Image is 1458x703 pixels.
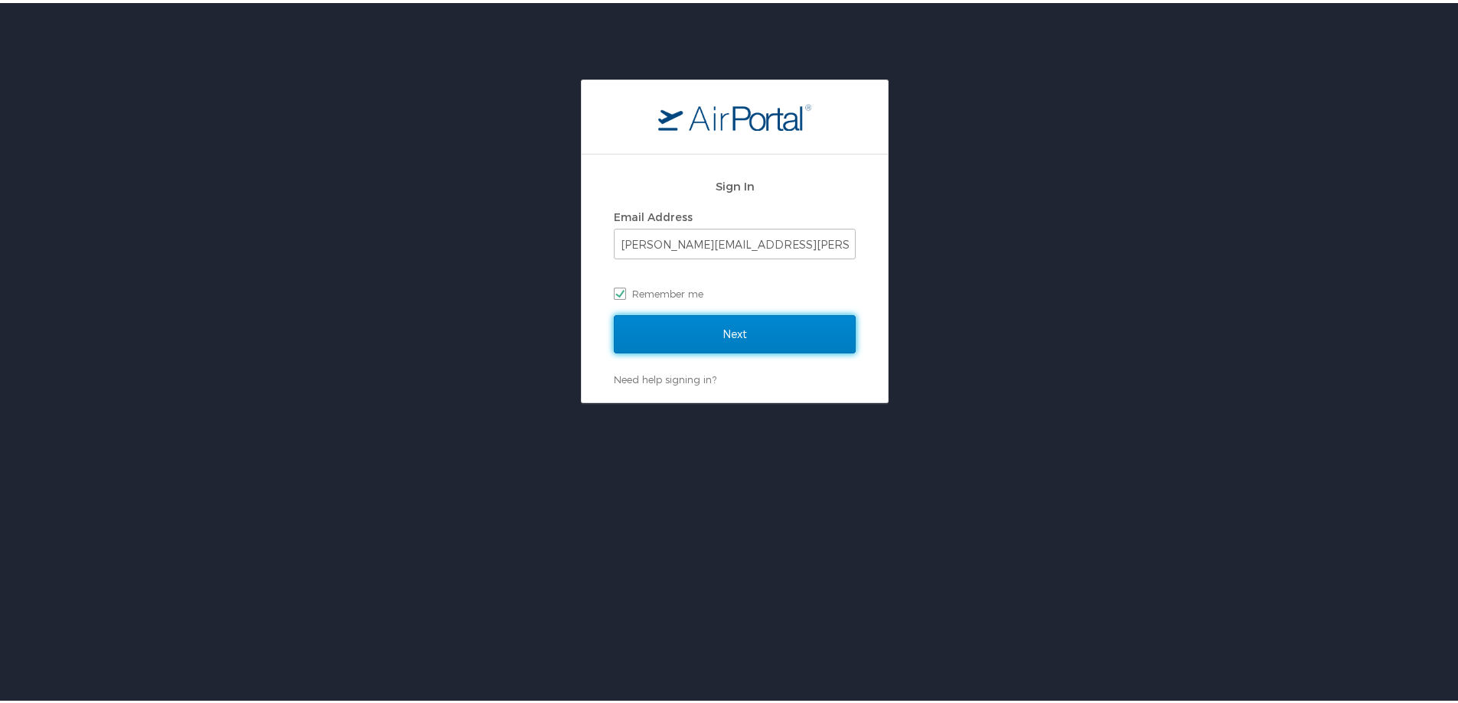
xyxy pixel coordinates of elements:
img: logo [658,100,811,128]
a: Need help signing in? [614,370,716,382]
h2: Sign In [614,174,856,192]
label: Email Address [614,207,693,220]
label: Remember me [614,279,856,302]
input: Next [614,312,856,350]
